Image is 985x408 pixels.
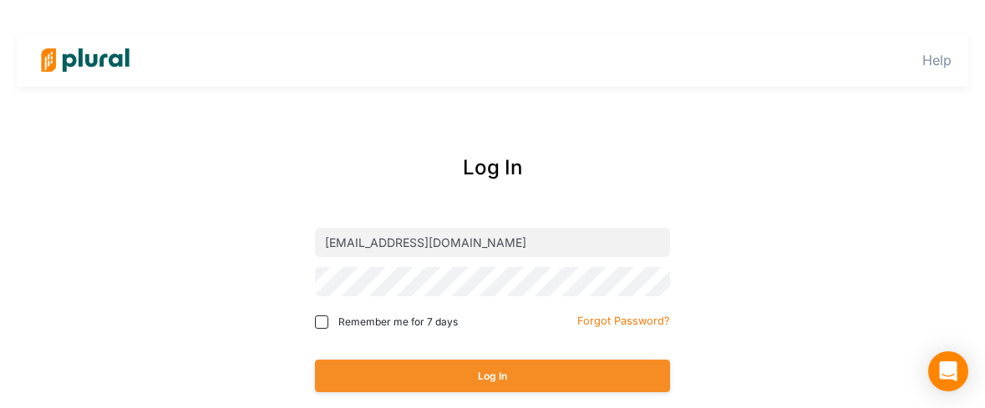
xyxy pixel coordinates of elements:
small: Forgot Password? [577,315,670,327]
div: Open Intercom Messenger [928,351,968,391]
input: Remember me for 7 days [315,315,328,329]
button: Log In [315,360,670,392]
div: Log In [256,153,729,183]
a: Forgot Password? [577,311,670,328]
a: Help [922,52,952,68]
input: Email address [315,228,670,257]
img: Logo for Plural [27,31,144,89]
span: Remember me for 7 days [338,315,458,330]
